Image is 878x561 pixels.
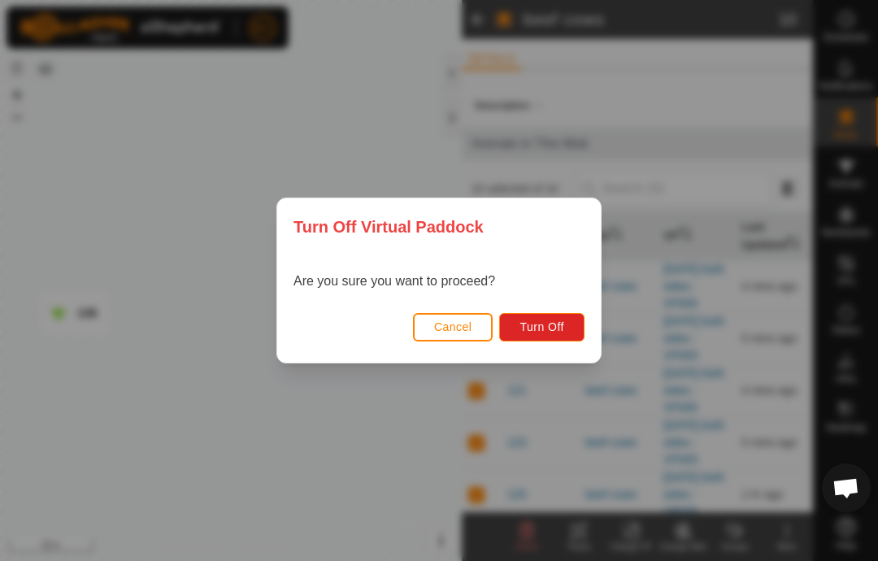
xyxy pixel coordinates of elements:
[293,215,484,239] span: Turn Off Virtual Paddock
[413,313,493,341] button: Cancel
[293,272,495,291] p: Are you sure you want to proceed?
[822,463,871,512] div: Open chat
[434,320,472,333] span: Cancel
[499,313,585,341] button: Turn Off
[519,320,564,333] span: Turn Off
